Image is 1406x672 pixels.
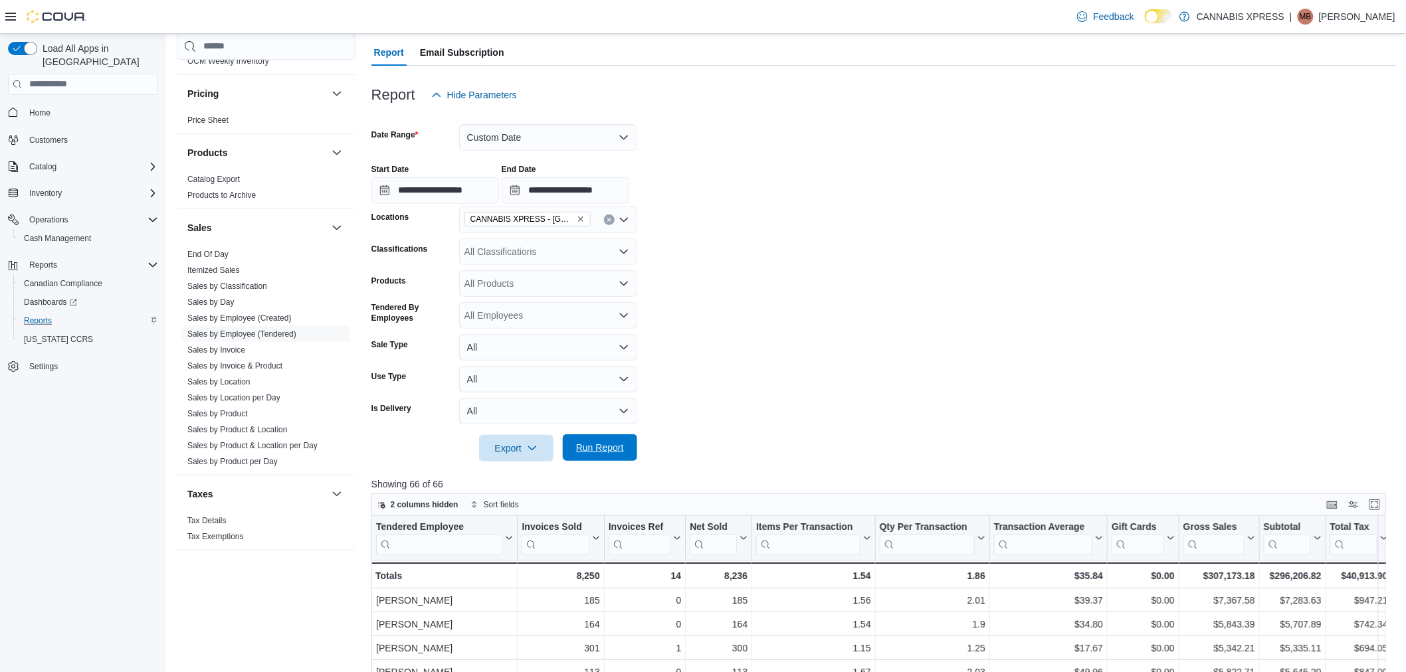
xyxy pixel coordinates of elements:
[24,185,158,201] span: Inventory
[19,313,158,329] span: Reports
[187,221,326,234] button: Sales
[24,159,62,175] button: Catalog
[19,230,96,246] a: Cash Management
[608,521,680,554] button: Invoices Ref
[29,214,68,225] span: Operations
[1183,521,1255,554] button: Gross Sales
[1264,568,1322,584] div: $296,206.82
[994,521,1103,554] button: Transaction Average
[690,521,737,554] div: Net Sold
[608,640,680,656] div: 1
[879,568,985,584] div: 1.86
[187,249,229,260] span: End Of Day
[608,521,670,554] div: Invoices Ref
[420,39,504,66] span: Email Subscription
[24,358,158,375] span: Settings
[619,214,629,225] button: Open list of options
[187,221,212,234] h3: Sales
[1319,9,1395,25] p: [PERSON_NAME]
[1324,497,1340,513] button: Keyboard shortcuts
[1330,592,1388,608] div: $947.21
[24,131,158,148] span: Customers
[1183,640,1255,656] div: $5,342.21
[187,393,280,402] a: Sales by Location per Day
[756,568,871,584] div: 1.54
[187,266,240,275] a: Itemized Sales
[13,311,163,330] button: Reports
[522,592,599,608] div: 185
[24,212,158,228] span: Operations
[24,233,91,244] span: Cash Management
[29,135,68,145] span: Customers
[459,334,637,361] button: All
[464,212,591,226] span: CANNABIS XPRESS - Ridgetown (Main Street)
[187,377,251,386] a: Sales by Location
[29,260,57,270] span: Reports
[376,592,513,608] div: [PERSON_NAME]
[371,244,428,254] label: Classifications
[484,499,519,510] span: Sort fields
[24,297,77,307] span: Dashboards
[1264,616,1322,632] div: $5,707.89
[187,87,326,100] button: Pricing
[1290,9,1292,25] p: |
[1145,9,1173,23] input: Dark Mode
[19,276,158,292] span: Canadian Compliance
[187,532,244,541] a: Tax Exemptions
[371,403,411,414] label: Is Delivery
[376,521,513,554] button: Tendered Employee
[187,515,227,526] span: Tax Details
[994,521,1092,533] div: Transaction Average
[563,434,637,461] button: Run Report
[187,146,326,159] button: Products
[608,568,680,584] div: 14
[187,56,269,66] a: OCM Weekly Inventory
[187,441,318,450] a: Sales by Product & Location per Day
[371,276,406,286] label: Products
[1112,616,1175,632] div: $0.00
[3,256,163,274] button: Reports
[577,215,585,223] button: Remove CANNABIS XPRESS - Ridgetown (Main Street) from selection in this group
[187,190,256,201] span: Products to Archive
[187,250,229,259] a: End Of Day
[24,159,158,175] span: Catalog
[24,315,52,326] span: Reports
[24,334,93,345] span: [US_STATE] CCRS
[187,329,296,339] span: Sales by Employee (Tendered)
[376,521,502,554] div: Tendered Employee
[187,361,282,371] a: Sales by Invoice & Product
[690,521,737,533] div: Net Sold
[879,592,985,608] div: 2.01
[502,177,629,204] input: Press the down key to open a popover containing a calendar.
[502,164,536,175] label: End Date
[756,521,860,554] div: Items Per Transaction
[29,108,50,118] span: Home
[187,87,219,100] h3: Pricing
[1330,521,1377,533] div: Total Tax
[1183,616,1255,632] div: $5,843.39
[459,366,637,392] button: All
[329,220,345,236] button: Sales
[371,302,454,323] label: Tendered By Employees
[187,115,229,126] span: Price Sheet
[329,145,345,161] button: Products
[994,521,1092,554] div: Transaction Average
[187,409,248,418] a: Sales by Product
[608,616,680,632] div: 0
[19,230,158,246] span: Cash Management
[1264,521,1322,554] button: Subtotal
[187,487,213,501] h3: Taxes
[522,568,599,584] div: 8,250
[24,359,63,375] a: Settings
[187,329,296,339] a: Sales by Employee (Tendered)
[1367,497,1383,513] button: Enter fullscreen
[24,212,74,228] button: Operations
[177,112,355,133] div: Pricing
[187,440,318,451] span: Sales by Product & Location per Day
[608,521,670,533] div: Invoices Ref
